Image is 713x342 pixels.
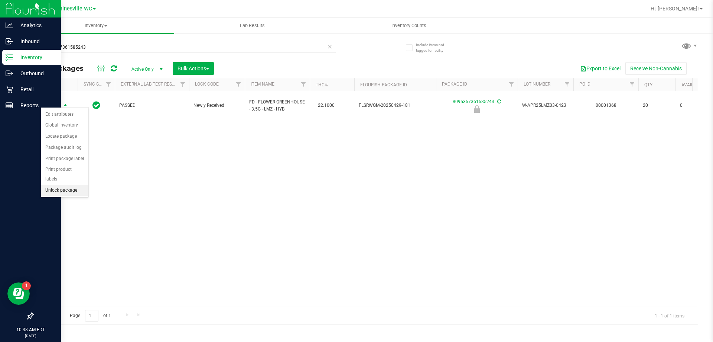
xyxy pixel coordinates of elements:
[579,81,590,87] a: PO ID
[41,185,88,196] li: Unlock package
[13,85,58,94] p: Retail
[41,153,88,164] li: Print package label
[6,22,13,29] inline-svg: Analytics
[3,333,58,339] p: [DATE]
[249,99,305,113] span: FD - FLOWER GREENHOUSE - 3.5G - LMZ - HYB
[56,6,92,12] span: Gainesville WC
[680,102,708,109] span: 0
[359,102,432,109] span: FLSRWGM-20250429-181
[232,78,245,91] a: Filter
[230,22,275,29] span: Lab Results
[435,105,519,113] div: Newly Received
[381,22,436,29] span: Inventory Counts
[505,78,518,91] a: Filter
[561,78,573,91] a: Filter
[13,37,58,46] p: Inbound
[13,69,58,78] p: Outbound
[596,103,616,108] a: 00001368
[442,81,467,87] a: Package ID
[327,42,332,51] span: Clear
[649,310,690,321] span: 1 - 1 of 1 items
[61,100,70,111] span: select
[360,82,407,87] a: Flourish Package ID
[453,99,494,104] a: 8095357361585243
[316,82,328,87] a: THC%
[524,81,550,87] a: Lot Number
[119,102,185,109] span: PASSED
[18,22,174,29] span: Inventory
[3,326,58,333] p: 10:38 AM EDT
[84,81,112,87] a: Sync Status
[33,42,336,53] input: Search Package ID, Item Name, SKU, Lot or Part Number...
[251,81,274,87] a: Item Name
[681,82,704,87] a: Available
[22,281,31,290] iframe: Resource center unread badge
[6,102,13,109] inline-svg: Reports
[297,78,310,91] a: Filter
[651,6,699,12] span: Hi, [PERSON_NAME]!
[41,164,88,185] li: Print product labels
[178,65,209,71] span: Bulk Actions
[644,82,652,87] a: Qty
[496,99,501,104] span: Sync from Compliance System
[643,102,671,109] span: 20
[41,109,88,120] li: Edit attributes
[64,310,117,322] span: Page of 1
[6,70,13,77] inline-svg: Outbound
[92,100,100,111] span: In Sync
[626,78,638,91] a: Filter
[121,81,179,87] a: External Lab Test Result
[625,62,687,75] button: Receive Non-Cannabis
[39,64,91,73] span: All Packages
[41,120,88,131] li: Global inventory
[13,21,58,30] p: Analytics
[195,81,219,87] a: Lock Code
[6,38,13,45] inline-svg: Inbound
[41,131,88,142] li: Locate package
[576,62,625,75] button: Export to Excel
[522,102,569,109] span: W-APR25LMZ03-0423
[173,62,214,75] button: Bulk Actions
[416,42,453,53] span: Include items not tagged for facility
[85,310,98,322] input: 1
[331,18,487,33] a: Inventory Counts
[6,54,13,61] inline-svg: Inventory
[177,78,189,91] a: Filter
[41,142,88,153] li: Package audit log
[102,78,115,91] a: Filter
[13,53,58,62] p: Inventory
[7,282,30,305] iframe: Resource center
[314,100,338,111] span: 22.1000
[18,18,174,33] a: Inventory
[193,102,240,109] span: Newly Received
[174,18,331,33] a: Lab Results
[13,101,58,110] p: Reports
[6,86,13,93] inline-svg: Retail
